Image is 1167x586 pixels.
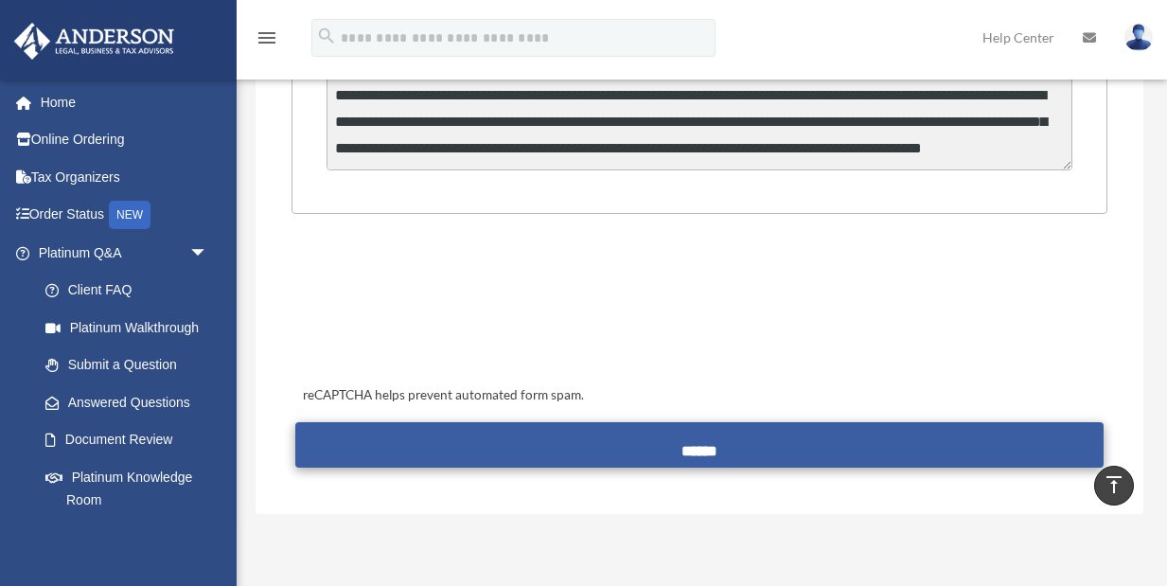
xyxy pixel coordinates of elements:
[1103,473,1125,496] i: vertical_align_top
[297,273,585,346] iframe: reCAPTCHA
[13,83,237,121] a: Home
[189,234,227,273] span: arrow_drop_down
[13,234,237,272] a: Platinum Q&Aarrow_drop_down
[316,26,337,46] i: search
[27,272,237,310] a: Client FAQ
[13,158,237,196] a: Tax Organizers
[13,196,237,235] a: Order StatusNEW
[1124,24,1153,51] img: User Pic
[27,458,237,519] a: Platinum Knowledge Room
[256,33,278,49] a: menu
[256,27,278,49] i: menu
[27,346,227,384] a: Submit a Question
[27,383,237,421] a: Answered Questions
[1094,466,1134,506] a: vertical_align_top
[109,201,150,229] div: NEW
[27,519,237,579] a: Tax & Bookkeeping Packages
[27,309,237,346] a: Platinum Walkthrough
[13,121,237,159] a: Online Ordering
[27,421,237,459] a: Document Review
[9,23,180,60] img: Anderson Advisors Platinum Portal
[295,384,1105,407] div: reCAPTCHA helps prevent automated form spam.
